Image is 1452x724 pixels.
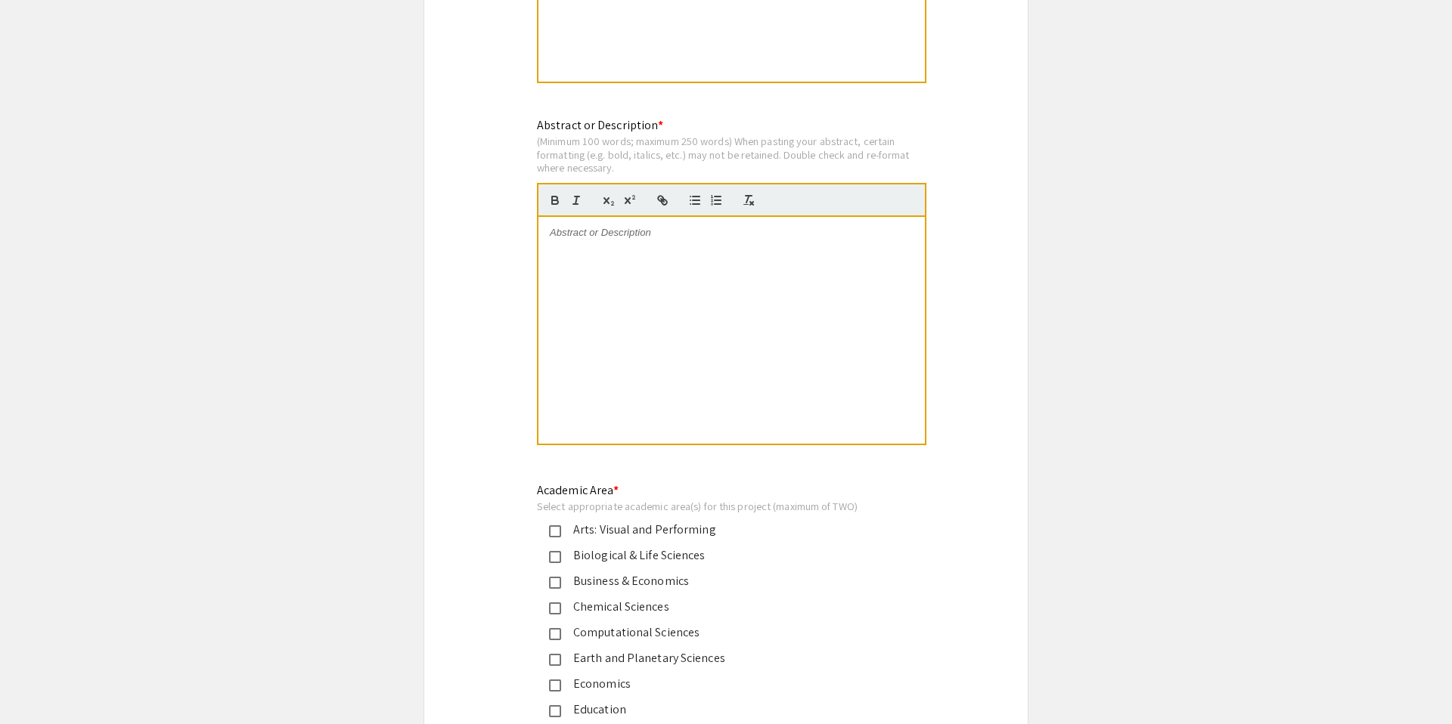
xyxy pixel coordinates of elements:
div: Arts: Visual and Performing [561,521,879,539]
div: Select appropriate academic area(s) for this project (maximum of TWO) [537,500,891,513]
div: Computational Sciences [561,623,879,642]
div: Economics [561,675,879,693]
mat-label: Academic Area [537,482,619,498]
div: Biological & Life Sciences [561,546,879,565]
mat-label: Abstract or Description [537,117,663,133]
div: Earth and Planetary Sciences [561,649,879,667]
div: Business & Economics [561,572,879,590]
div: Education [561,701,879,719]
div: (Minimum 100 words; maximum 250 words) When pasting your abstract, certain formatting (e.g. bold,... [537,135,926,175]
div: Chemical Sciences [561,598,879,616]
iframe: Chat [11,656,64,713]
